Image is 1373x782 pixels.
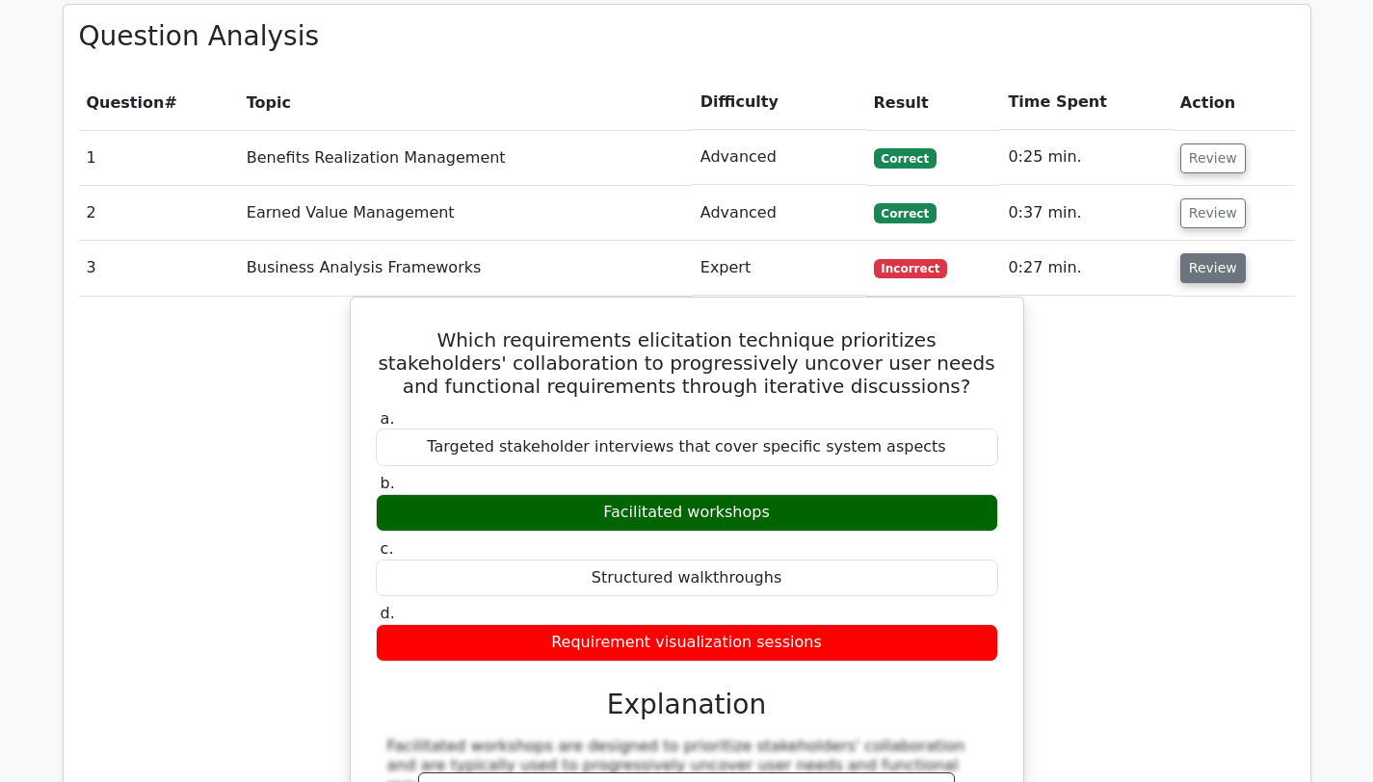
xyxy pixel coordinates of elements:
span: d. [381,604,395,622]
div: Requirement visualization sessions [376,624,998,662]
th: # [79,75,239,130]
td: 3 [79,241,239,296]
th: Result [866,75,1001,130]
span: Question [87,93,165,112]
span: Correct [874,148,937,168]
td: Earned Value Management [239,186,693,241]
span: Correct [874,203,937,222]
td: Advanced [693,130,866,185]
button: Review [1180,143,1246,173]
button: Review [1180,198,1246,228]
td: 1 [79,130,239,185]
th: Time Spent [1000,75,1172,130]
th: Difficulty [693,75,866,130]
span: Incorrect [874,259,948,278]
h5: Which requirements elicitation technique prioritizes stakeholders' collaboration to progressively... [374,328,1000,398]
h3: Question Analysis [79,20,1295,53]
td: 0:37 min. [1000,186,1172,241]
span: b. [381,474,395,492]
div: Targeted stakeholder interviews that cover specific system aspects [376,429,998,466]
td: Business Analysis Frameworks [239,241,693,296]
td: Advanced [693,186,866,241]
td: Expert [693,241,866,296]
td: 2 [79,186,239,241]
td: 0:25 min. [1000,130,1172,185]
th: Action [1173,75,1295,130]
span: c. [381,539,394,558]
h3: Explanation [387,689,987,721]
div: Facilitated workshops [376,494,998,532]
td: Benefits Realization Management [239,130,693,185]
td: 0:27 min. [1000,241,1172,296]
span: a. [381,409,395,428]
th: Topic [239,75,693,130]
button: Review [1180,253,1246,283]
div: Structured walkthroughs [376,560,998,597]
